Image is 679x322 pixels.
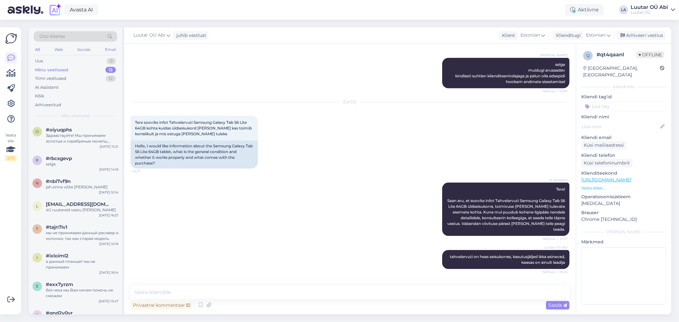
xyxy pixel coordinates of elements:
div: AI Assistent [35,84,59,91]
span: #tajn7iv1 [46,224,67,230]
div: Kõik [35,93,44,99]
div: selge [46,161,118,167]
div: [DATE] 14:16 [99,167,118,172]
div: а данный планшет мы не принимаем [46,259,118,270]
span: #nbi7vf9n [46,178,71,184]
span: Saada [548,302,567,308]
span: #exx7yrzm [46,282,73,287]
div: [DATE] 10:16 [99,241,118,246]
div: Здравствуйте! Мы принимаем золотые и серебряные монеты, оценивая их по весу и содержанию драгоцен... [46,133,118,144]
div: [DATE] 15:47 [99,299,118,304]
div: jah sinna võite [PERSON_NAME] [46,184,118,190]
p: [MEDICAL_DATA] [581,200,666,207]
div: Web [53,45,64,54]
span: lahtristo@gmail.com [46,201,112,207]
span: e [36,284,39,289]
span: #oiyuqphs [46,127,72,133]
div: 4G ruutereid vastu [PERSON_NAME] [46,207,118,213]
span: Minu vestlused [61,113,90,119]
img: explore-ai [48,3,62,17]
span: Estonian [520,32,540,39]
p: Kliendi nimi [581,114,666,120]
div: Küsi meiliaadressi [581,141,626,150]
span: Estonian [586,32,605,39]
span: #ixloiml2 [46,253,68,259]
div: LA [619,5,628,14]
div: Aktiivne [565,4,604,16]
div: Socials [76,45,92,54]
span: #rbcsgevp [46,156,72,161]
div: Arhiveeritud [35,102,61,108]
div: Email [104,45,117,54]
p: Chrome [TECHNICAL_ID] [581,216,666,223]
span: n [36,181,39,185]
div: [DATE] 10:14 [99,190,118,195]
span: l [36,204,39,208]
p: Märkmed [581,239,666,245]
span: Nähtud ✓ 13:00 [542,89,568,94]
a: Avasta AI [64,4,98,15]
span: t [36,227,39,231]
span: Otsi kliente [39,33,65,40]
div: 12 [105,67,116,73]
span: Luutar OÜ Abi [133,32,165,39]
div: мы не принимаем данный ресивер и колонки, так как старая модель [46,230,118,241]
div: All [34,45,41,54]
span: r [36,158,39,163]
div: 2 / 3 [5,155,17,161]
span: Tere sooviks infot Tahvelarvuti Samsung Galaxy Tab S6 Lite 64GB kohta kuidas üldseisukord [PERSON... [135,120,253,136]
input: Lisa tag [581,101,666,111]
span: o [36,129,39,134]
p: Operatsioonisüsteem [581,193,666,200]
p: Brauser [581,209,666,216]
p: Kliendi telefon [581,152,666,159]
div: Uus [35,58,43,64]
span: Nähtud ✓ 10:37 [543,236,568,241]
div: без чека мы Вам ничем помочь не сможем [46,287,118,299]
div: Tiimi vestlused [35,75,66,82]
div: Kliendi info [581,84,666,90]
div: Arhiveeri vestlus [617,31,666,40]
p: Kliendi email [581,134,666,141]
div: [DATE] 16:27 [99,213,118,218]
span: AI Assistent [544,178,568,182]
div: [DATE] 15:21 [100,144,118,149]
a: [URL][DOMAIN_NAME] [581,177,631,183]
div: [DATE] 16:14 [99,270,118,275]
div: 0 [107,58,116,64]
div: 12 [106,75,116,82]
div: Minu vestlused [35,67,68,73]
div: Hello, I would like information about the Samsung Galaxy Tab S6 Lite 64GB tablet, what is the gen... [131,141,258,169]
div: Klient [499,32,515,39]
span: tahvelarvuti on heas seisukorras, kasutusjäljed ikka esinevad, kaasas on ainult laadija [450,254,566,265]
p: Vaata edasi ... [581,185,666,191]
div: Luutar OÜ [631,10,668,15]
span: #gnd2y0yr [46,310,73,316]
p: Klienditeekond [581,170,666,177]
input: Lisa nimi [582,123,659,130]
div: [GEOGRAPHIC_DATA], [GEOGRAPHIC_DATA] [583,65,660,78]
div: Klienditugi [554,32,581,39]
span: Nähtud ✓ 10:45 [542,269,568,274]
span: g [36,312,39,317]
div: Vaata siia [5,132,17,161]
div: Küsi telefoninumbrit [581,159,633,167]
div: # qt4qaanl [597,51,636,59]
div: [DATE] [131,99,569,105]
a: Luutar OÜ AbiLuutar OÜ [631,5,675,15]
p: Kliendi tag'id [581,94,666,100]
span: 10:37 [132,169,156,174]
div: Luutar OÜ Abi [631,5,668,10]
img: Askly Logo [5,32,17,45]
div: juhib vestlust [174,32,206,39]
span: i [37,255,38,260]
span: q [586,53,590,58]
div: Privaatne kommentaar [131,301,193,310]
div: [PERSON_NAME] [581,229,666,235]
span: [PERSON_NAME] [540,53,568,58]
span: Offline [636,51,664,58]
span: Luutar OÜ Abi [544,245,568,250]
